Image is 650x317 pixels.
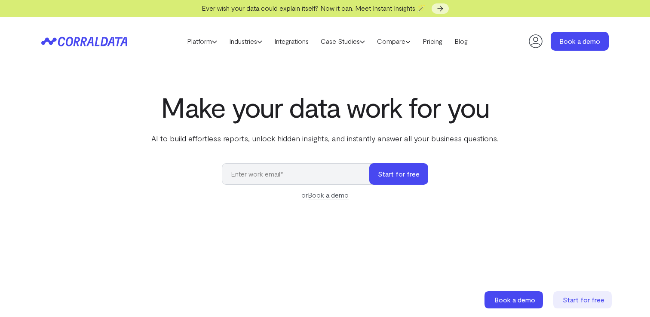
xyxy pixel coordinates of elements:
[484,291,545,308] a: Book a demo
[268,35,315,48] a: Integrations
[563,296,604,304] span: Start for free
[494,296,535,304] span: Book a demo
[308,191,349,199] a: Book a demo
[150,133,500,144] p: AI to build effortless reports, unlock hidden insights, and instantly answer all your business qu...
[315,35,371,48] a: Case Studies
[369,163,428,185] button: Start for free
[371,35,417,48] a: Compare
[222,163,378,185] input: Enter work email*
[417,35,448,48] a: Pricing
[551,32,609,51] a: Book a demo
[181,35,223,48] a: Platform
[223,35,268,48] a: Industries
[150,91,500,122] h1: Make your data work for you
[222,190,428,200] div: or
[553,291,613,308] a: Start for free
[202,4,426,12] span: Ever wish your data could explain itself? Now it can. Meet Instant Insights 🪄
[448,35,474,48] a: Blog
